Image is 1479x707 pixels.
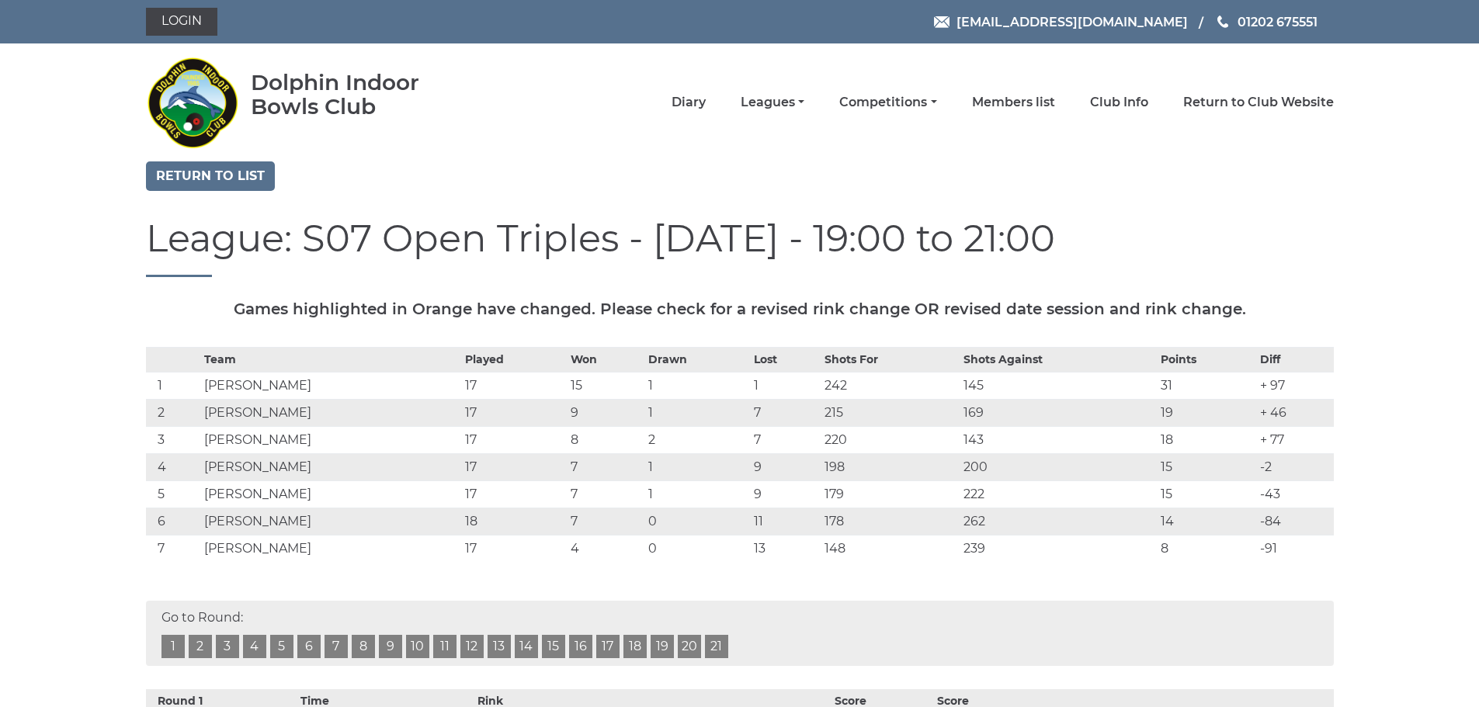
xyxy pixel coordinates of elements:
th: Points [1157,347,1255,372]
td: [PERSON_NAME] [200,399,461,426]
td: + 77 [1256,426,1334,453]
td: 2 [146,399,200,426]
a: 3 [216,635,239,658]
td: 6 [146,508,200,535]
h5: Games highlighted in Orange have changed. Please check for a revised rink change OR revised date ... [146,300,1334,317]
td: 1 [644,372,750,399]
a: 17 [596,635,620,658]
td: 242 [821,372,960,399]
td: 17 [461,372,567,399]
a: Diary [672,94,706,111]
td: 7 [750,426,821,453]
td: -2 [1256,453,1334,480]
a: 20 [678,635,701,658]
td: 215 [821,399,960,426]
td: 14 [1157,508,1255,535]
img: Dolphin Indoor Bowls Club [146,48,239,157]
td: 13 [750,535,821,562]
th: Team [200,347,461,372]
td: 8 [567,426,644,453]
td: 7 [146,535,200,562]
td: 15 [567,372,644,399]
th: Drawn [644,347,750,372]
td: 9 [750,453,821,480]
td: 7 [750,399,821,426]
a: 13 [488,635,511,658]
th: Played [461,347,567,372]
td: -91 [1256,535,1334,562]
a: Competitions [839,94,936,111]
td: 145 [960,372,1157,399]
a: 21 [705,635,728,658]
td: 7 [567,480,644,508]
a: 4 [243,635,266,658]
td: 178 [821,508,960,535]
td: 7 [567,508,644,535]
td: 17 [461,453,567,480]
a: Return to list [146,161,275,191]
a: 12 [460,635,484,658]
a: 1 [161,635,185,658]
td: 179 [821,480,960,508]
td: [PERSON_NAME] [200,508,461,535]
td: 222 [960,480,1157,508]
td: 3 [146,426,200,453]
th: Diff [1256,347,1334,372]
td: 17 [461,535,567,562]
th: Won [567,347,644,372]
a: 18 [623,635,647,658]
td: 17 [461,426,567,453]
td: 1 [644,480,750,508]
td: 5 [146,480,200,508]
img: Email [934,16,950,28]
td: 17 [461,399,567,426]
a: Leagues [741,94,804,111]
td: 143 [960,426,1157,453]
td: + 46 [1256,399,1334,426]
td: [PERSON_NAME] [200,372,461,399]
td: 262 [960,508,1157,535]
td: [PERSON_NAME] [200,480,461,508]
a: Email [EMAIL_ADDRESS][DOMAIN_NAME] [934,12,1188,32]
a: 8 [352,635,375,658]
td: 18 [1157,426,1255,453]
a: 6 [297,635,321,658]
td: 31 [1157,372,1255,399]
td: 19 [1157,399,1255,426]
th: Shots Against [960,347,1157,372]
td: 148 [821,535,960,562]
img: Phone us [1217,16,1228,28]
td: 220 [821,426,960,453]
td: 17 [461,480,567,508]
a: 16 [569,635,592,658]
th: Shots For [821,347,960,372]
a: 2 [189,635,212,658]
a: Members list [972,94,1055,111]
a: Club Info [1090,94,1148,111]
th: Lost [750,347,821,372]
span: 01202 675551 [1238,14,1318,29]
a: 14 [515,635,538,658]
td: [PERSON_NAME] [200,453,461,480]
td: 0 [644,508,750,535]
td: [PERSON_NAME] [200,426,461,453]
td: 4 [567,535,644,562]
td: 1 [644,399,750,426]
td: -84 [1256,508,1334,535]
td: 4 [146,453,200,480]
td: 198 [821,453,960,480]
td: [PERSON_NAME] [200,535,461,562]
td: 9 [567,399,644,426]
td: 9 [750,480,821,508]
td: 0 [644,535,750,562]
td: -43 [1256,480,1334,508]
td: 239 [960,535,1157,562]
td: 1 [146,372,200,399]
a: Phone us 01202 675551 [1215,12,1318,32]
td: 18 [461,508,567,535]
span: [EMAIL_ADDRESS][DOMAIN_NAME] [956,14,1188,29]
td: 11 [750,508,821,535]
td: 15 [1157,480,1255,508]
td: + 97 [1256,372,1334,399]
a: 19 [651,635,674,658]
